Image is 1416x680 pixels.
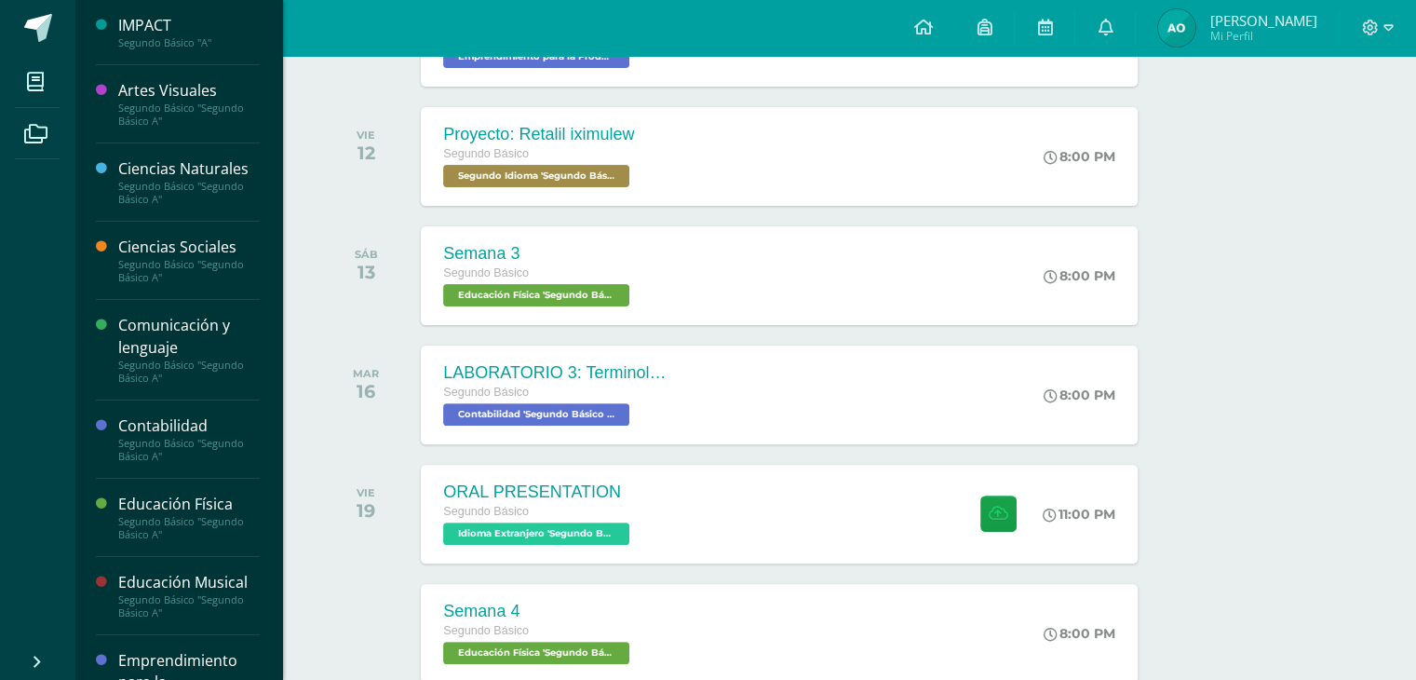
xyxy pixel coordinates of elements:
a: IMPACTSegundo Básico "A" [118,15,260,49]
div: Segundo Básico "Segundo Básico A" [118,102,260,128]
span: Segundo Básico [443,266,529,279]
div: 8:00 PM [1044,387,1115,403]
a: ContabilidadSegundo Básico "Segundo Básico A" [118,415,260,463]
a: Ciencias SocialesSegundo Básico "Segundo Básico A" [118,237,260,284]
span: [PERSON_NAME] [1209,11,1316,30]
span: Idioma Extranjero 'Segundo Básico A' [443,523,629,545]
div: 8:00 PM [1044,267,1115,284]
div: Ciencias Naturales [118,158,260,180]
div: Segundo Básico "Segundo Básico A" [118,258,260,284]
div: Educación Musical [118,572,260,593]
img: e74017cff23c5166767eb9fc4bf12120.png [1158,9,1195,47]
div: Segundo Básico "Segundo Básico A" [118,593,260,619]
div: Proyecto: Retalil iximulew [443,125,634,144]
span: Segundo Básico [443,505,529,518]
a: Artes VisualesSegundo Básico "Segundo Básico A" [118,80,260,128]
div: 13 [355,261,378,283]
a: Comunicación y lenguajeSegundo Básico "Segundo Básico A" [118,315,260,384]
div: 12 [357,142,375,164]
a: Educación MusicalSegundo Básico "Segundo Básico A" [118,572,260,619]
span: Segundo Idioma 'Segundo Básico A' [443,165,629,187]
div: Educación Física [118,494,260,515]
span: Educación Física 'Segundo Básico A' [443,642,629,664]
div: IMPACT [118,15,260,36]
span: Segundo Básico [443,147,529,160]
a: Educación FísicaSegundo Básico "Segundo Básico A" [118,494,260,541]
div: Segundo Básico "Segundo Básico A" [118,180,260,206]
div: 19 [357,499,375,522]
span: Contabilidad 'Segundo Básico A' [443,403,629,426]
div: ORAL PRESENTATION [443,483,634,502]
span: Mi Perfil [1209,28,1316,44]
a: Ciencias NaturalesSegundo Básico "Segundo Básico A" [118,158,260,206]
div: Artes Visuales [118,80,260,102]
span: Educación Física 'Segundo Básico A' [443,284,629,306]
div: VIE [357,486,375,499]
div: LABORATORIO 3: Terminología de la cuenta. [443,363,667,383]
div: MAR [353,367,379,380]
div: Semana 4 [443,602,634,621]
div: 8:00 PM [1044,148,1115,165]
div: 16 [353,380,379,402]
span: Emprendimiento para la Productividad 'Segundo Básico A' [443,46,629,68]
div: Segundo Básico "Segundo Básico A" [118,515,260,541]
span: Segundo Básico [443,386,529,399]
div: Segundo Básico "Segundo Básico A" [118,437,260,463]
div: Segundo Básico "A" [118,36,260,49]
div: VIE [357,129,375,142]
div: 8:00 PM [1044,625,1115,642]
div: Contabilidad [118,415,260,437]
div: SÁB [355,248,378,261]
div: Ciencias Sociales [118,237,260,258]
div: Comunicación y lenguaje [118,315,260,358]
div: Semana 3 [443,244,634,264]
span: Segundo Básico [443,624,529,637]
div: 11:00 PM [1043,506,1115,523]
div: Segundo Básico "Segundo Básico A" [118,359,260,385]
